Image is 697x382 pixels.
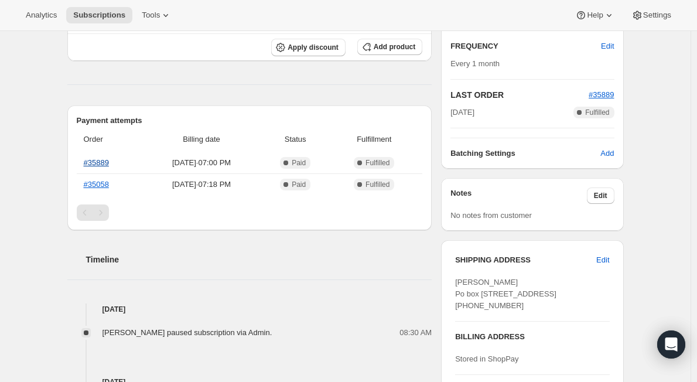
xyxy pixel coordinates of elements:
span: Fulfilled [365,158,389,168]
button: Edit [594,37,621,56]
button: Analytics [19,7,64,23]
span: Edit [596,254,609,266]
button: Add product [357,39,422,55]
span: Apply discount [288,43,339,52]
h2: Payment attempts [77,115,423,127]
span: Fulfilled [585,108,609,117]
button: Tools [135,7,179,23]
h2: LAST ORDER [450,89,589,101]
h2: Timeline [86,254,432,265]
span: Tools [142,11,160,20]
span: 08:30 AM [399,327,432,339]
h3: Notes [450,187,587,204]
th: Order [77,127,142,152]
h3: SHIPPING ADDRESS [455,254,596,266]
a: #35058 [84,180,109,189]
button: Add [593,144,621,163]
span: [DATE] [450,107,474,118]
button: Subscriptions [66,7,132,23]
h2: FREQUENCY [450,40,601,52]
span: Fulfilled [365,180,389,189]
div: Open Intercom Messenger [657,330,685,359]
a: #35889 [84,158,109,167]
span: Every 1 month [450,59,500,68]
button: Apply discount [271,39,346,56]
button: Settings [624,7,678,23]
span: Status [265,134,326,145]
span: Subscriptions [73,11,125,20]
a: #35889 [589,90,614,99]
nav: Pagination [77,204,423,221]
button: Edit [589,251,616,270]
span: Edit [594,191,607,200]
span: Billing date [145,134,258,145]
h4: [DATE] [67,303,432,315]
span: Add [600,148,614,159]
span: [DATE] · 07:18 PM [145,179,258,190]
span: [PERSON_NAME] paused subscription via Admin. [102,328,272,337]
span: Paid [292,158,306,168]
span: Analytics [26,11,57,20]
span: No notes from customer [450,211,532,220]
span: Help [587,11,603,20]
span: Add product [374,42,415,52]
button: #35889 [589,89,614,101]
span: Fulfillment [333,134,415,145]
button: Help [568,7,621,23]
h6: Batching Settings [450,148,600,159]
span: Settings [643,11,671,20]
span: [DATE] · 07:00 PM [145,157,258,169]
span: [PERSON_NAME] Po box [STREET_ADDRESS] [PHONE_NUMBER] [455,278,556,310]
span: Stored in ShopPay [455,354,518,363]
span: Paid [292,180,306,189]
button: Edit [587,187,614,204]
h3: BILLING ADDRESS [455,331,609,343]
span: Edit [601,40,614,52]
